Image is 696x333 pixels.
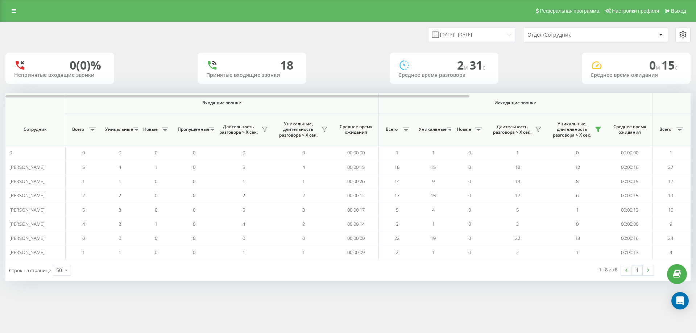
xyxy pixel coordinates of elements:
[516,249,519,255] span: 2
[193,192,195,199] span: 0
[515,235,520,241] span: 22
[333,160,379,174] td: 00:00:15
[468,207,471,213] span: 0
[394,235,399,241] span: 22
[607,174,652,188] td: 00:00:15
[516,207,519,213] span: 5
[468,221,471,227] span: 0
[243,207,245,213] span: 5
[649,57,662,73] span: 0
[613,124,647,135] span: Среднее время ожидания
[333,203,379,217] td: 00:00:17
[670,149,672,156] span: 1
[576,207,579,213] span: 1
[217,124,259,135] span: Длительность разговора > Х сек.
[9,149,12,156] span: 0
[9,192,45,199] span: [PERSON_NAME]
[576,221,579,227] span: 0
[662,57,678,73] span: 15
[193,149,195,156] span: 0
[155,207,157,213] span: 0
[670,249,672,255] span: 4
[468,149,471,156] span: 0
[551,121,593,138] span: Уникальные, длительность разговора > Х сек.
[243,164,245,170] span: 5
[243,249,245,255] span: 1
[455,126,473,132] span: Новые
[119,235,121,241] span: 0
[141,126,159,132] span: Новые
[668,192,673,199] span: 19
[333,188,379,203] td: 00:00:12
[56,267,62,274] div: 50
[457,57,469,73] span: 2
[302,221,305,227] span: 2
[339,124,373,135] span: Среднее время ожидания
[468,178,471,184] span: 0
[82,249,85,255] span: 1
[607,217,652,231] td: 00:00:00
[607,160,652,174] td: 00:00:16
[607,245,652,259] td: 00:00:13
[155,164,157,170] span: 1
[591,72,682,78] div: Среднее время ожидания
[333,231,379,245] td: 00:00:00
[193,249,195,255] span: 0
[155,192,157,199] span: 0
[468,235,471,241] span: 0
[396,149,398,156] span: 1
[178,126,207,132] span: Пропущенные
[607,203,652,217] td: 00:00:13
[432,249,435,255] span: 1
[515,178,520,184] span: 14
[193,178,195,184] span: 0
[675,63,678,71] span: c
[576,178,579,184] span: 8
[576,249,579,255] span: 1
[575,164,580,170] span: 12
[9,207,45,213] span: [PERSON_NAME]
[333,174,379,188] td: 00:00:26
[9,235,45,241] span: [PERSON_NAME]
[9,178,45,184] span: [PERSON_NAME]
[243,192,245,199] span: 2
[515,192,520,199] span: 17
[105,126,131,132] span: Уникальные
[612,8,659,14] span: Настройки профиля
[671,292,689,309] div: Open Intercom Messenger
[464,63,469,71] span: м
[398,72,490,78] div: Среднее время разговора
[302,178,305,184] span: 1
[302,207,305,213] span: 3
[668,235,673,241] span: 24
[656,63,662,71] span: м
[119,192,121,199] span: 2
[432,221,435,227] span: 1
[155,178,157,184] span: 0
[432,207,435,213] span: 4
[155,149,157,156] span: 0
[12,126,59,132] span: Сотрудник
[70,58,101,72] div: 0 (0)%
[432,149,435,156] span: 1
[206,72,298,78] div: Принятые входящие звонки
[193,221,195,227] span: 0
[516,149,519,156] span: 1
[599,266,617,273] div: 1 - 8 из 8
[82,164,85,170] span: 5
[419,126,445,132] span: Уникальные
[302,164,305,170] span: 4
[396,100,635,106] span: Исходящие звонки
[607,188,652,203] td: 00:00:15
[243,149,245,156] span: 0
[9,267,51,274] span: Строк на странице
[69,126,87,132] span: Всего
[82,149,85,156] span: 0
[280,58,293,72] div: 18
[396,249,398,255] span: 2
[119,207,121,213] span: 3
[333,146,379,160] td: 00:00:00
[119,164,121,170] span: 4
[193,235,195,241] span: 0
[155,221,157,227] span: 1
